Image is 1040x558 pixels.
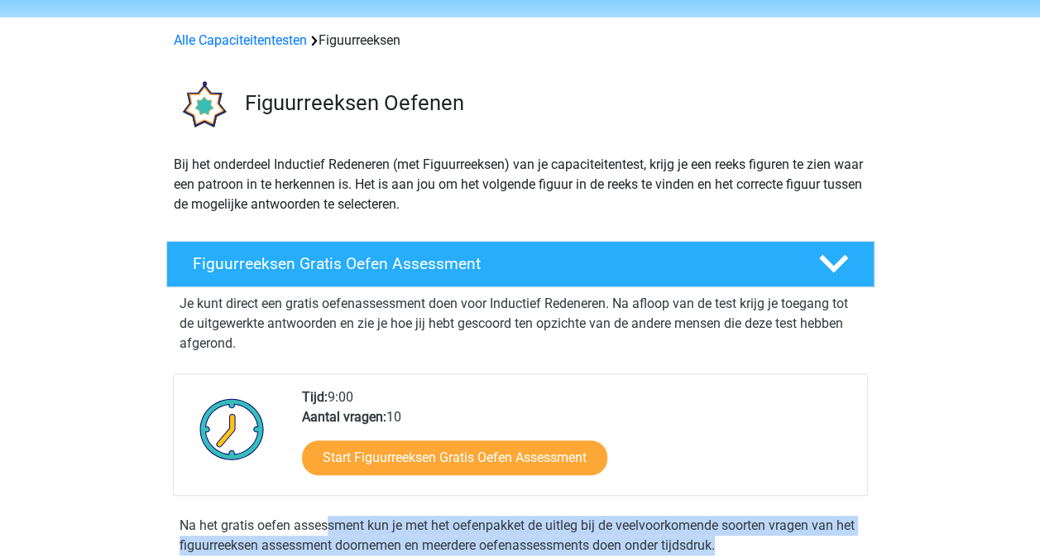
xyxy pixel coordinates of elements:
[180,294,861,354] p: Je kunt direct een gratis oefenassessment doen voor Inductief Redeneren. Na afloop van de test kr...
[193,254,792,273] h4: Figuurreeksen Gratis Oefen Assessment
[245,90,861,116] h3: Figuurreeksen Oefenen
[167,70,237,141] img: figuurreeksen
[160,241,881,287] a: Figuurreeksen Gratis Oefen Assessment
[174,32,307,48] a: Alle Capaciteitentesten
[302,440,607,475] a: Start Figuurreeksen Gratis Oefen Assessment
[167,31,874,51] div: Figuurreeksen
[302,409,386,425] b: Aantal vragen:
[302,389,328,405] b: Tijd:
[174,155,867,214] p: Bij het onderdeel Inductief Redeneren (met Figuurreeksen) van je capaciteitentest, krijg je een r...
[290,387,866,495] div: 9:00 10
[190,387,274,470] img: Klok
[173,516,868,556] div: Na het gratis oefen assessment kun je met het oefenpakket de uitleg bij de veelvoorkomende soorte...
